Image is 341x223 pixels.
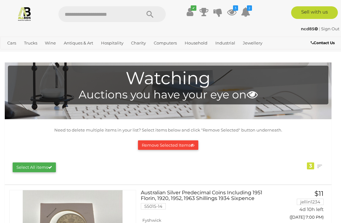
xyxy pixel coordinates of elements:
a: Hospitality [99,38,126,48]
a: [GEOGRAPHIC_DATA] [45,48,95,59]
a: Charity [129,38,148,48]
button: Search [134,6,166,22]
button: Select All items [13,162,56,172]
a: Wine [42,38,58,48]
a: Contact Us [311,39,336,46]
a: Computers [151,38,179,48]
h1: Watching [11,69,325,88]
a: Australian Silver Predecimal Coins Including 1951 Florin, 1920, 1952, 1963 Shillings 1934 Sixpenc... [146,190,272,214]
b: Contact Us [311,40,335,45]
button: Remove Selected Items [138,140,198,150]
p: Need to delete multiple items in your list? Select items below and click "Remove Selected" button... [8,126,328,134]
img: Allbids.com.au [17,6,32,21]
a: 3 [227,6,236,18]
h4: Auctions you have your eye on [11,89,325,101]
a: ✔ [185,6,195,18]
div: 3 [307,162,314,169]
a: Antiques & Art [61,38,96,48]
a: 2 [241,6,250,18]
i: ✔ [191,5,196,11]
span: $11 [314,190,324,197]
a: ncd85 [301,26,319,31]
a: Sign Out [321,26,339,31]
i: 3 [233,5,238,11]
a: Office [5,48,22,59]
span: | [319,26,320,31]
i: 2 [247,5,252,11]
a: Trucks [21,38,40,48]
strong: ncd85 [301,26,318,31]
a: Sports [25,48,43,59]
a: Cars [5,38,19,48]
a: Jewellery [240,38,265,48]
a: Household [182,38,210,48]
a: Sell with us [291,6,338,19]
a: Industrial [213,38,238,48]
